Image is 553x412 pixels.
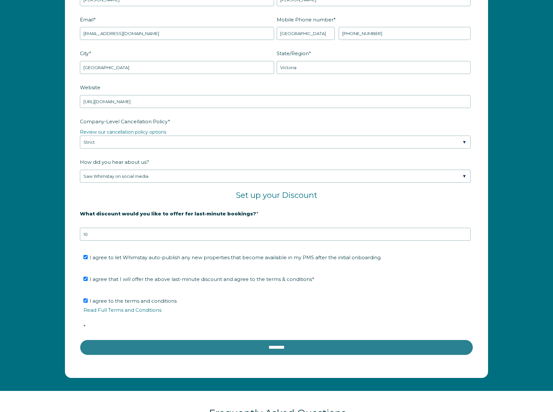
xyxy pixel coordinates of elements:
[90,254,382,261] span: I agree to let Whimstay auto-publish any new properties that become available in my PMS after the...
[277,15,333,25] span: Mobile Phone number
[83,307,161,313] a: Read Full Terms and Conditions
[80,129,166,135] a: Review our cancellation policy options
[80,48,89,58] span: City
[236,190,317,200] span: Set up your Discount
[80,157,149,167] span: How did you hear about us?
[83,298,88,303] input: I agree to the terms and conditionsRead Full Terms and Conditions*
[83,277,88,281] input: I agree that I will offer the above last-minute discount and agree to the terms & conditions*
[80,211,256,217] strong: What discount would you like to offer for last-minute bookings?
[80,221,182,227] strong: 20% is recommended, minimum of 10%
[80,82,100,92] span: Website
[277,48,309,58] span: State/Region
[83,255,88,259] input: I agree to let Whimstay auto-publish any new properties that become available in my PMS after the...
[80,116,168,127] span: Company-Level Cancellation Policy
[83,298,474,330] span: I agree to the terms and conditions
[90,276,314,282] span: I agree that I will offer the above last-minute discount and agree to the terms & conditions
[80,15,94,25] span: Email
